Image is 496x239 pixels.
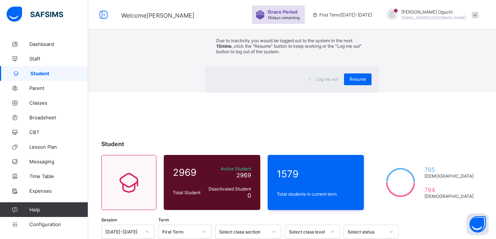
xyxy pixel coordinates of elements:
[29,144,88,150] span: Lesson Plan
[7,7,63,22] img: safsims
[171,188,205,197] div: Total Student
[256,10,265,19] img: sticker-purple.71386a28dfed39d6af7621340158ba97.svg
[289,229,326,234] div: Select class level
[348,229,385,234] div: Select status
[424,166,474,173] span: 785
[350,76,366,82] span: Resume
[29,85,88,91] span: Parent
[401,15,466,20] span: [EMAIL_ADDRESS][DOMAIN_NAME]
[379,9,482,21] div: ChristinaOguchi
[236,171,251,179] span: 2969
[424,173,474,179] span: [DEMOGRAPHIC_DATA]
[158,217,169,222] span: Term
[30,70,88,76] span: Student
[216,38,368,54] p: Due to inactivity you would be logged out to the system in the next , click the "Resume" button t...
[207,166,251,171] span: Active Student
[29,129,88,135] span: CBT
[29,115,88,120] span: Broadsheet
[29,41,88,47] span: Dashboard
[247,192,251,199] span: 0
[105,229,141,234] div: [DATE]-[DATE]
[268,15,300,20] span: 16 days remaining
[29,159,88,164] span: Messaging
[101,217,117,222] span: Session
[467,213,489,235] button: Open asap
[207,186,251,192] span: Deactivated Student
[424,193,474,199] span: [DEMOGRAPHIC_DATA]
[101,140,124,148] span: Student
[401,9,466,15] span: [PERSON_NAME] Oguchi
[29,56,88,62] span: Staff
[424,186,474,193] span: 794
[312,12,372,18] span: session/term information
[29,173,88,179] span: Time Table
[29,188,88,194] span: Expenses
[173,167,203,178] span: 2969
[29,221,88,227] span: Configuration
[162,229,198,234] div: First Term
[315,76,338,82] span: Log me out
[29,100,88,106] span: Classes
[219,229,268,234] div: Select class section
[121,12,195,19] span: Welcome [PERSON_NAME]
[268,9,297,15] span: Grace Period
[29,207,88,213] span: Help
[277,191,355,197] span: Total students in current term
[277,168,355,180] span: 1579
[216,43,232,49] strong: 15mins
